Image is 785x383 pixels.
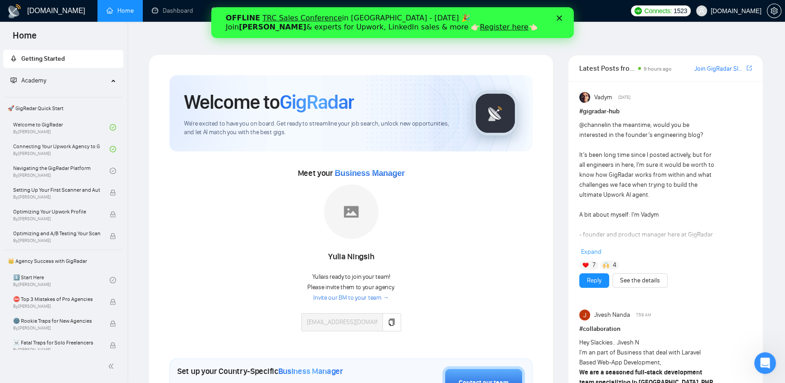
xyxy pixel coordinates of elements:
span: check-circle [110,124,116,131]
button: See the details [612,273,668,288]
span: Business Manager [278,366,343,376]
h1: Set up your Country-Specific [177,366,343,376]
a: See the details [620,276,660,286]
img: gigradar-logo.png [473,91,518,136]
a: 1️⃣ Start HereBy[PERSON_NAME] [13,270,110,290]
img: Jivesh Nanda [579,310,590,320]
span: lock [110,299,116,305]
span: Home [5,29,44,48]
span: Optimizing and A/B Testing Your Scanner for Better Results [13,229,100,238]
span: check-circle [110,146,116,152]
span: lock [110,189,116,196]
span: Academy [21,77,46,84]
span: By [PERSON_NAME] [13,216,100,222]
a: setting [767,7,781,15]
span: Getting Started [21,55,65,63]
span: Expand [581,248,601,256]
span: lock [110,233,116,239]
a: dashboardDashboard [152,7,193,15]
span: 4 [613,261,616,270]
span: By [PERSON_NAME] [13,325,100,331]
h1: # collaboration [579,324,752,334]
a: Register here [269,15,317,24]
h1: # gigradar-hub [579,107,752,116]
img: placeholder.png [324,184,378,239]
span: By [PERSON_NAME] [13,304,100,309]
span: Latest Posts from the GigRadar Community [579,63,635,74]
div: Yulia Ningsih [301,249,401,265]
span: 9 hours ago [644,66,672,72]
span: fund-projection-screen [10,77,17,83]
span: @channel [579,121,606,129]
span: GigRadar [280,90,354,114]
span: Optimizing Your Upwork Profile [13,207,100,216]
img: upwork-logo.png [635,7,642,15]
span: Business Manager [335,169,405,178]
img: 🙌 [603,262,609,268]
span: check-circle [110,168,116,174]
iframe: Intercom live chat [754,352,776,374]
button: Reply [579,273,609,288]
button: setting [767,4,781,18]
span: [DATE] [618,93,630,102]
li: Getting Started [3,50,123,68]
span: copy [388,319,395,326]
span: 7:58 AM [636,311,651,319]
span: By [PERSON_NAME] [13,194,100,200]
span: check-circle [110,277,116,283]
span: We're excited to have you on board. Get ready to streamline your job search, unlock new opportuni... [184,120,458,137]
span: 🚀 GigRadar Quick Start [4,99,122,117]
span: export [746,64,752,72]
span: double-left [108,362,117,371]
span: rocket [10,55,17,62]
a: Reply [587,276,601,286]
a: export [746,64,752,73]
a: Welcome to GigRadarBy[PERSON_NAME] [13,117,110,137]
a: Navigating the GigRadar PlatformBy[PERSON_NAME] [13,161,110,181]
span: Setting Up Your First Scanner and Auto-Bidder [13,185,100,194]
a: homeHome [107,7,134,15]
img: logo [7,4,22,19]
span: Meet your [298,168,405,178]
img: ❤️ [582,262,589,268]
span: 🌚 Rookie Traps for New Agencies [13,316,100,325]
span: lock [110,320,116,327]
span: user [698,8,705,14]
span: Connects: [644,6,672,16]
span: By [PERSON_NAME] [13,238,100,243]
a: searchScanner [211,7,245,15]
a: Connecting Your Upwork Agency to GigRadarBy[PERSON_NAME] [13,139,110,159]
span: By [PERSON_NAME] [13,347,100,353]
span: 1523 [674,6,687,16]
span: ☠️ Fatal Traps for Solo Freelancers [13,338,100,347]
span: 7 [592,261,596,270]
span: Academy [10,77,46,84]
span: Please invite them to your agency. [307,283,395,291]
span: Yulia is ready to join your team! [312,273,390,281]
span: setting [767,7,781,15]
iframe: Intercom live chat банер [211,7,574,38]
a: Join GigRadar Slack Community [694,64,745,74]
div: Закрити [345,8,354,14]
span: Jivesh Nanda [594,310,630,320]
span: ⛔ Top 3 Mistakes of Pro Agencies [13,295,100,304]
button: copy [383,313,401,331]
span: lock [110,211,116,218]
span: lock [110,342,116,349]
h1: Welcome to [184,90,354,114]
span: Vadym [594,92,612,102]
span: 👑 Agency Success with GigRadar [4,252,122,270]
a: Invite our BM to your team → [313,294,389,302]
img: Vadym [579,92,590,103]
